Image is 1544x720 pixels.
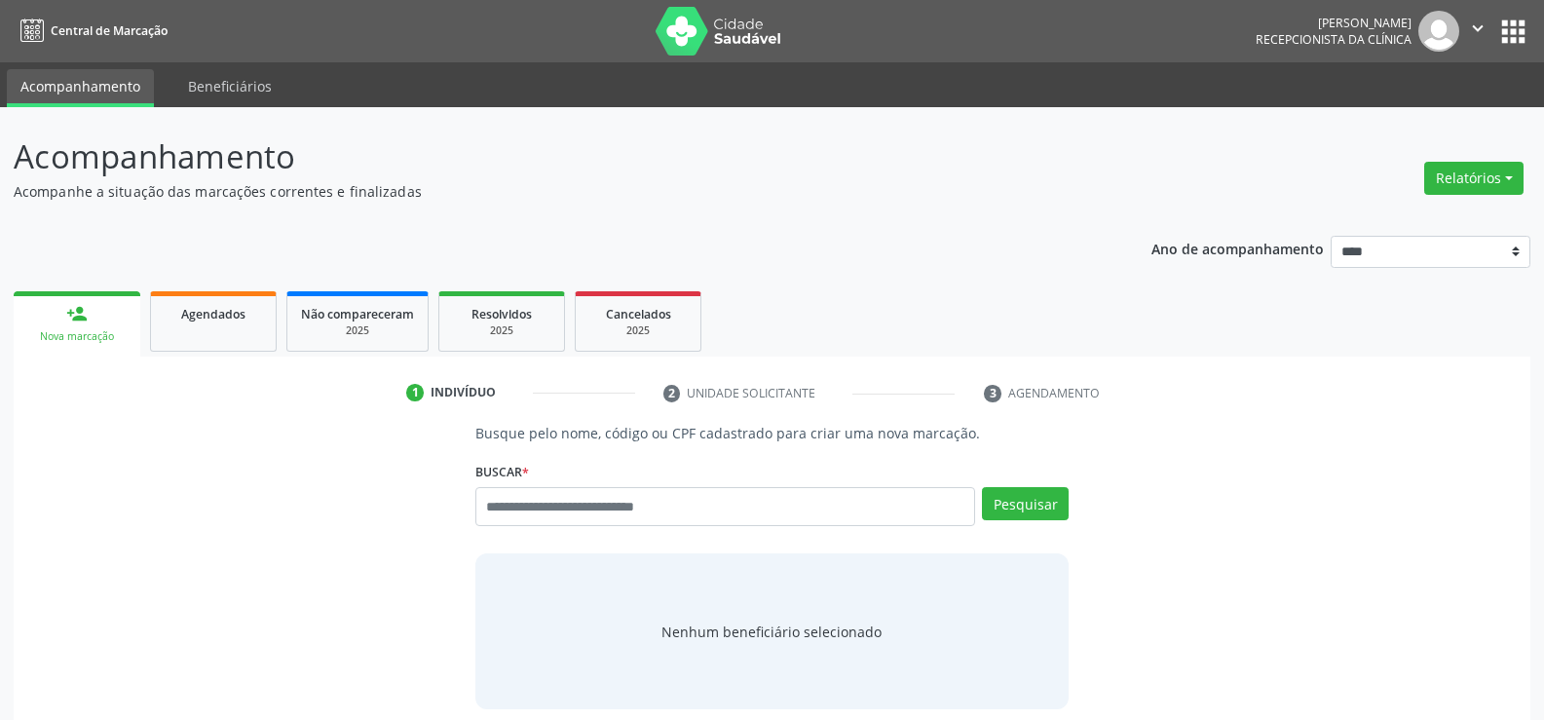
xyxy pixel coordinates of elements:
[453,323,550,338] div: 2025
[982,487,1069,520] button: Pesquisar
[27,329,127,344] div: Nova marcação
[1424,162,1524,195] button: Relatórios
[66,303,88,324] div: person_add
[1467,18,1488,39] i: 
[606,306,671,322] span: Cancelados
[661,622,882,642] span: Nenhum beneficiário selecionado
[431,384,496,401] div: Indivíduo
[1151,236,1324,260] p: Ano de acompanhamento
[14,133,1075,181] p: Acompanhamento
[51,22,168,39] span: Central de Marcação
[301,323,414,338] div: 2025
[181,306,245,322] span: Agendados
[1418,11,1459,52] img: img
[1496,15,1530,49] button: apps
[471,306,532,322] span: Resolvidos
[1256,15,1412,31] div: [PERSON_NAME]
[14,181,1075,202] p: Acompanhe a situação das marcações correntes e finalizadas
[406,384,424,401] div: 1
[14,15,168,47] a: Central de Marcação
[1459,11,1496,52] button: 
[589,323,687,338] div: 2025
[301,306,414,322] span: Não compareceram
[475,423,1069,443] p: Busque pelo nome, código ou CPF cadastrado para criar uma nova marcação.
[174,69,285,103] a: Beneficiários
[475,457,529,487] label: Buscar
[7,69,154,107] a: Acompanhamento
[1256,31,1412,48] span: Recepcionista da clínica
